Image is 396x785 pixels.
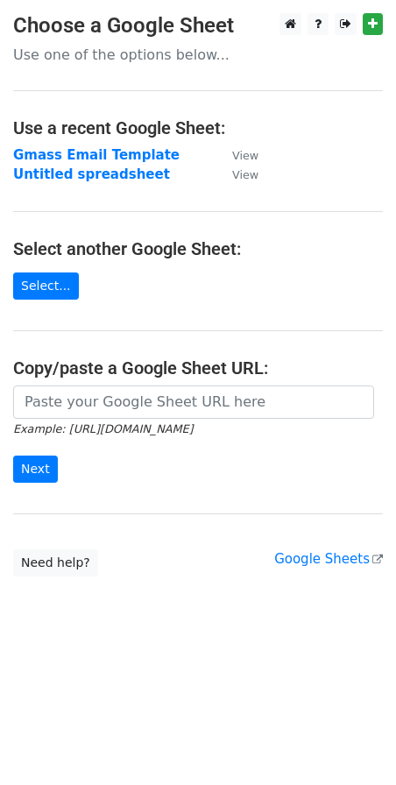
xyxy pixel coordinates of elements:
[13,549,98,576] a: Need help?
[13,46,383,64] p: Use one of the options below...
[13,147,180,163] a: Gmass Email Template
[232,149,258,162] small: View
[215,166,258,182] a: View
[13,456,58,483] input: Next
[232,168,258,181] small: View
[13,117,383,138] h4: Use a recent Google Sheet:
[13,357,383,378] h4: Copy/paste a Google Sheet URL:
[13,13,383,39] h3: Choose a Google Sheet
[13,272,79,300] a: Select...
[13,385,374,419] input: Paste your Google Sheet URL here
[274,551,383,567] a: Google Sheets
[13,166,170,182] a: Untitled spreadsheet
[215,147,258,163] a: View
[13,238,383,259] h4: Select another Google Sheet:
[13,422,193,435] small: Example: [URL][DOMAIN_NAME]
